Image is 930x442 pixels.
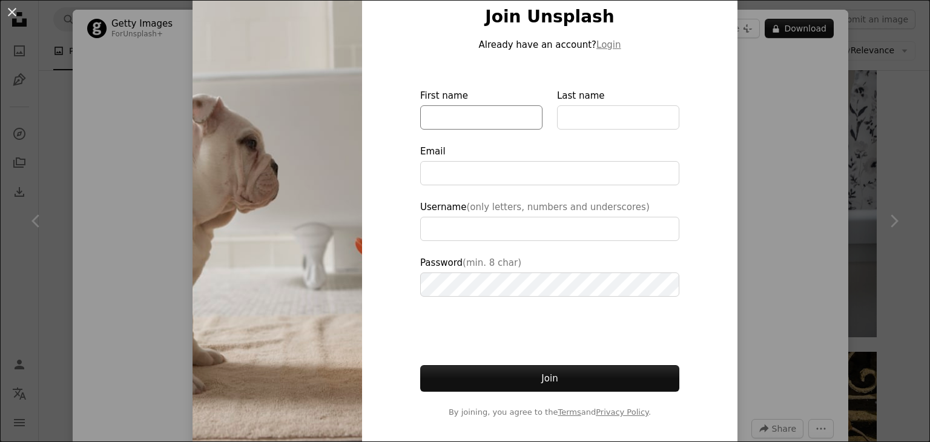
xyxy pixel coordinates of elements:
[420,256,679,297] label: Password
[420,161,679,185] input: Email
[420,200,679,241] label: Username
[558,407,581,417] a: Terms
[466,202,649,213] span: (only letters, numbers and underscores)
[420,88,542,130] label: First name
[596,38,621,52] button: Login
[596,407,648,417] a: Privacy Policy
[420,365,679,392] button: Join
[420,105,542,130] input: First name
[420,272,679,297] input: Password(min. 8 char)
[420,144,679,185] label: Email
[420,6,679,28] h1: Join Unsplash
[420,406,679,418] span: By joining, you agree to the and .
[557,105,679,130] input: Last name
[420,38,679,52] p: Already have an account?
[463,257,521,268] span: (min. 8 char)
[557,88,679,130] label: Last name
[420,217,679,241] input: Username(only letters, numbers and underscores)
